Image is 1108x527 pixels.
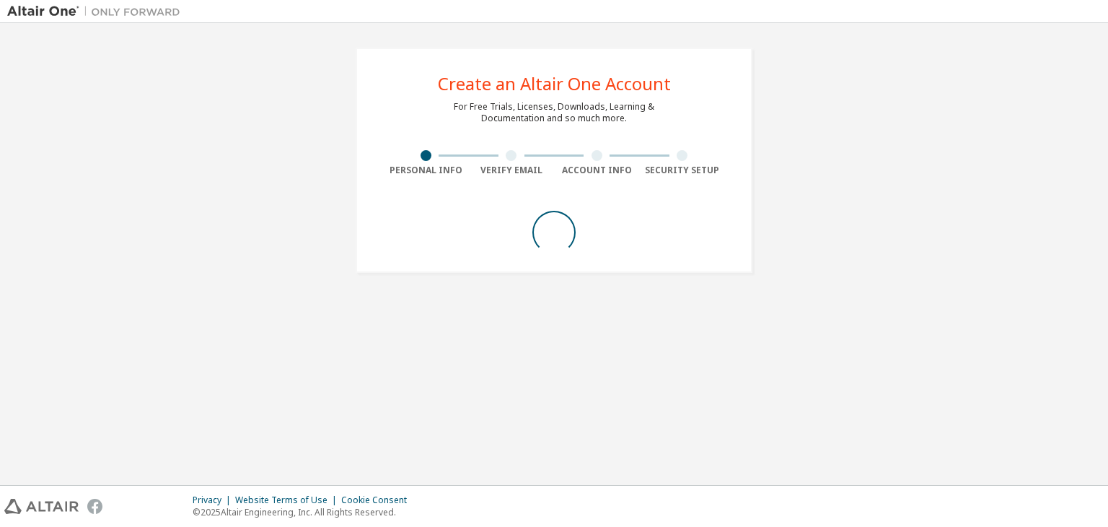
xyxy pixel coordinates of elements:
[554,165,640,176] div: Account Info
[469,165,555,176] div: Verify Email
[4,499,79,514] img: altair_logo.svg
[454,101,654,124] div: For Free Trials, Licenses, Downloads, Learning & Documentation and so much more.
[438,75,671,92] div: Create an Altair One Account
[193,506,415,518] p: © 2025 Altair Engineering, Inc. All Rights Reserved.
[193,495,235,506] div: Privacy
[87,499,102,514] img: facebook.svg
[7,4,188,19] img: Altair One
[383,165,469,176] div: Personal Info
[235,495,341,506] div: Website Terms of Use
[341,495,415,506] div: Cookie Consent
[640,165,726,176] div: Security Setup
